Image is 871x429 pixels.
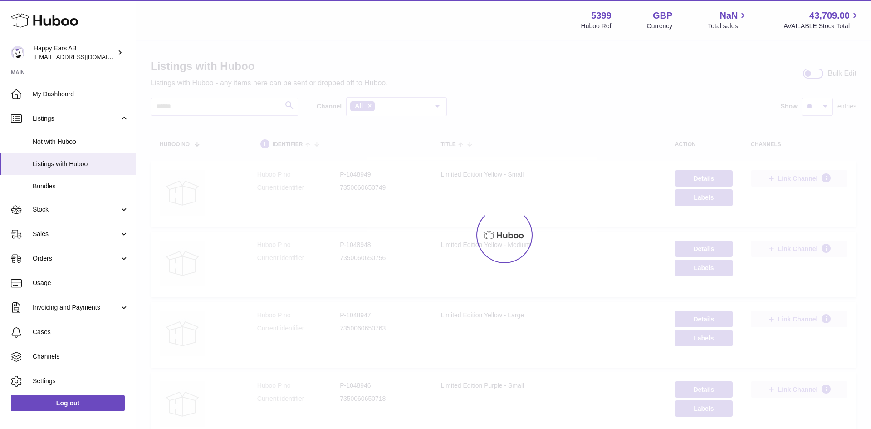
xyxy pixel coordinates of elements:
[581,22,612,30] div: Huboo Ref
[708,10,748,30] a: NaN Total sales
[708,22,748,30] span: Total sales
[11,395,125,411] a: Log out
[809,10,850,22] span: 43,709.00
[33,328,129,336] span: Cases
[33,254,119,263] span: Orders
[33,230,119,238] span: Sales
[783,22,860,30] span: AVAILABLE Stock Total
[33,90,129,99] span: My Dashboard
[719,10,738,22] span: NaN
[11,46,24,59] img: internalAdmin-5399@internal.huboo.com
[34,44,115,61] div: Happy Ears AB
[33,114,119,123] span: Listings
[33,160,129,168] span: Listings with Huboo
[647,22,673,30] div: Currency
[34,53,133,60] span: [EMAIL_ADDRESS][DOMAIN_NAME]
[33,182,129,191] span: Bundles
[653,10,672,22] strong: GBP
[33,205,119,214] span: Stock
[783,10,860,30] a: 43,709.00 AVAILABLE Stock Total
[591,10,612,22] strong: 5399
[33,303,119,312] span: Invoicing and Payments
[33,138,129,146] span: Not with Huboo
[33,352,129,361] span: Channels
[33,279,129,287] span: Usage
[33,377,129,385] span: Settings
